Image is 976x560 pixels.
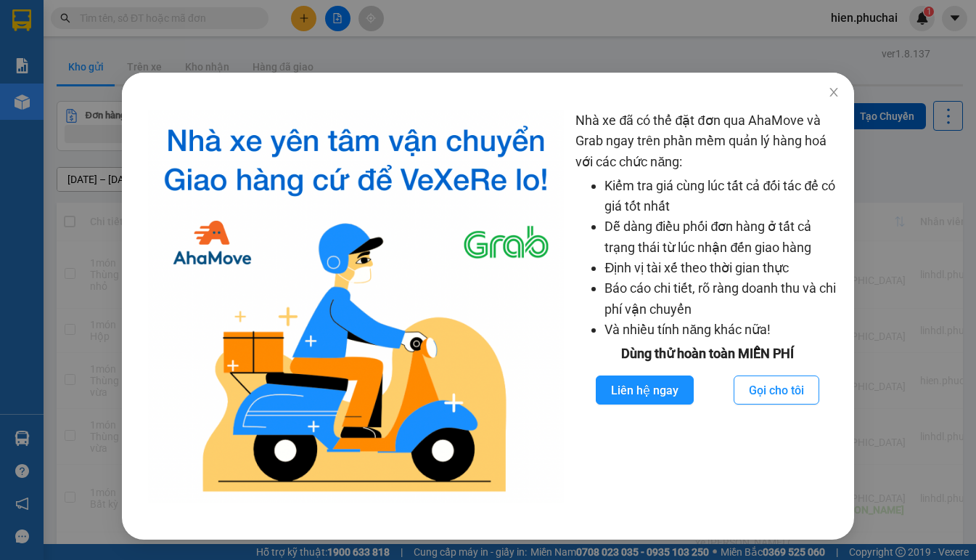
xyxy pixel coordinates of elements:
div: Nhà xe đã có thể đặt đơn qua AhaMove và Grab ngay trên phần mềm quản lý hàng hoá với các chức năng: [576,110,840,503]
button: Gọi cho tôi [734,376,819,405]
li: Dễ dàng điều phối đơn hàng ở tất cả trạng thái từ lúc nhận đến giao hàng [605,216,840,258]
li: Định vị tài xế theo thời gian thực [605,258,840,278]
div: Dùng thử hoàn toàn MIỄN PHÍ [576,344,840,364]
li: Và nhiều tính năng khác nữa! [605,320,840,340]
li: Báo cáo chi tiết, rõ ràng doanh thu và chi phí vận chuyển [605,278,840,320]
button: Close [813,73,854,113]
li: Kiểm tra giá cùng lúc tất cả đối tác để có giá tốt nhất [605,176,840,217]
img: logo [148,110,564,503]
span: Liên hệ ngay [611,381,678,399]
span: Gọi cho tôi [749,381,804,399]
span: close [828,86,840,98]
button: Liên hệ ngay [596,376,694,405]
